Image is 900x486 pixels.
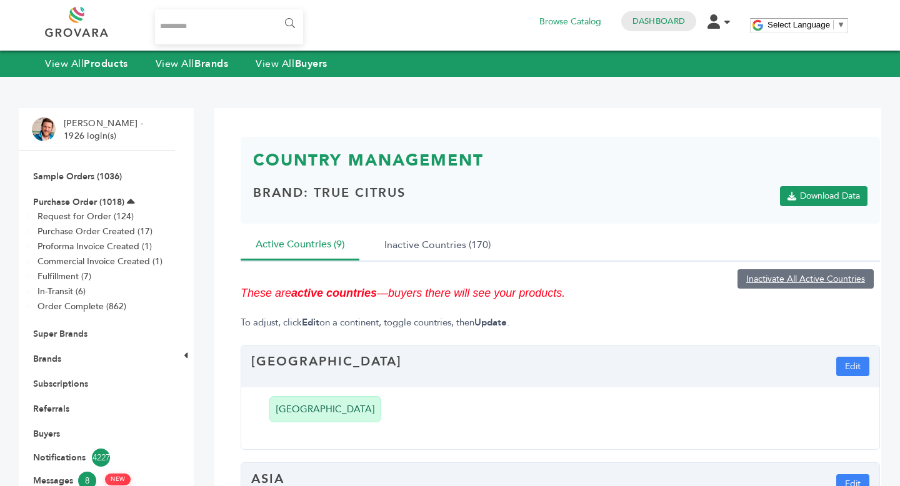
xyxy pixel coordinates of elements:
[33,196,124,208] a: Purchase Order (1018)
[241,316,880,329] p: To adjust, click on a continent, toggle countries, then .
[241,285,880,300] p: These are —buyers there will see your products.
[84,57,127,71] strong: Products
[194,57,228,71] strong: Brands
[369,230,506,260] button: Inactive Countries (170)
[37,211,134,222] a: Request for Order (124)
[33,378,88,390] a: Subscriptions
[295,57,327,71] strong: Buyers
[632,16,685,27] a: Dashboard
[780,186,867,206] a: Download Data
[474,316,507,329] strong: Update
[33,449,161,467] a: Notifications4227
[767,20,845,29] a: Select Language​
[45,57,128,71] a: View AllProducts
[302,316,319,329] strong: Edit
[156,57,229,71] a: View AllBrands
[33,171,122,182] a: Sample Orders (1036)
[269,396,381,422] li: [GEOGRAPHIC_DATA]
[251,353,402,380] h4: [GEOGRAPHIC_DATA]
[37,241,152,252] a: Proforma Invoice Created (1)
[105,474,131,485] span: NEW
[33,328,87,340] a: Super Brands
[837,20,845,29] span: ▼
[33,428,60,440] a: Buyers
[836,357,869,376] button: Edit
[291,287,377,299] strong: active countries
[241,230,359,260] button: Active Countries (9)
[64,117,146,142] li: [PERSON_NAME] - 1926 login(s)
[37,255,162,267] a: Commercial Invoice Created (1)
[253,149,867,181] h3: Country Management
[737,269,874,289] a: Inactivate All Active Countries
[767,20,830,29] span: Select Language
[253,184,406,211] h4: Brand: True Citrus
[37,270,91,282] a: Fulfillment (7)
[37,285,86,297] a: In-Transit (6)
[539,15,601,29] a: Browse Catalog
[37,226,152,237] a: Purchase Order Created (17)
[155,9,303,44] input: Search...
[92,449,110,467] span: 4227
[33,353,61,365] a: Brands
[33,403,69,415] a: Referrals
[256,57,327,71] a: View AllBuyers
[37,300,126,312] a: Order Complete (862)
